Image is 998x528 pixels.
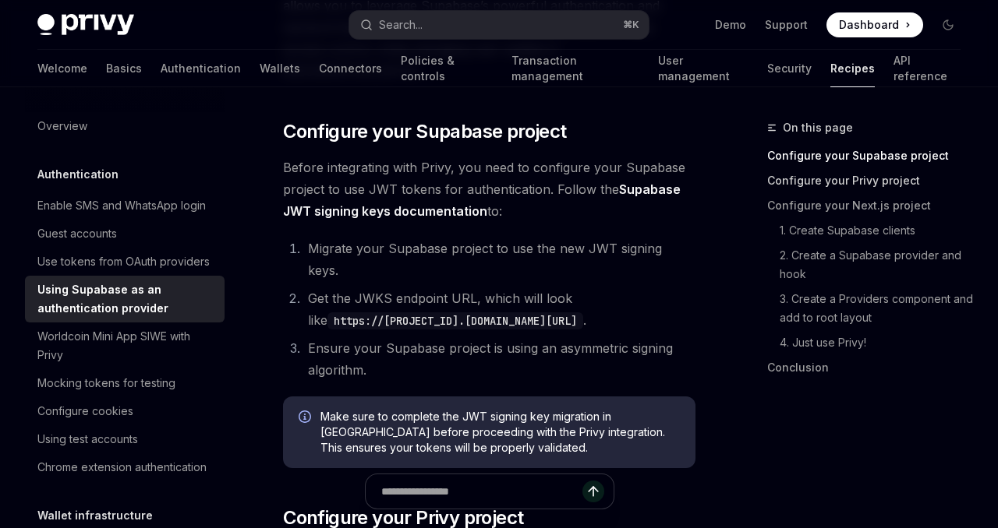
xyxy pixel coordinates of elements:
[511,50,639,87] a: Transaction management
[303,287,695,331] li: Get the JWKS endpoint URL, which will look like .
[623,19,639,31] span: ⌘ K
[283,157,695,222] span: Before integrating with Privy, you need to configure your Supabase project to use JWT tokens for ...
[381,474,582,509] input: Ask a question...
[37,402,133,421] div: Configure cookies
[25,425,225,453] a: Using test accounts
[401,50,493,87] a: Policies & controls
[320,409,680,456] span: Make sure to complete the JWT signing key migration in [GEOGRAPHIC_DATA] before proceeding with t...
[303,337,695,381] li: Ensure your Supabase project is using an asymmetric signing algorithm.
[767,243,973,287] a: 2. Create a Supabase provider and hook
[37,50,87,87] a: Welcome
[299,410,314,426] svg: Info
[839,17,899,33] span: Dashboard
[106,50,142,87] a: Basics
[37,430,138,449] div: Using test accounts
[283,119,566,144] span: Configure your Supabase project
[37,327,215,364] div: Worldcoin Mini App SIWE with Privy
[767,218,973,243] a: 1. Create Supabase clients
[25,453,225,481] a: Chrome extension authentication
[767,50,812,87] a: Security
[25,397,225,425] a: Configure cookies
[830,50,875,87] a: Recipes
[767,193,973,218] a: Configure your Next.js project
[37,14,134,36] img: dark logo
[379,16,423,34] div: Search...
[25,369,225,397] a: Mocking tokens for testing
[767,355,973,380] a: Conclusion
[25,276,225,322] a: Using Supabase as an authentication provider
[767,143,973,168] a: Configure your Supabase project
[349,11,649,39] button: Search...⌘K
[25,322,225,369] a: Worldcoin Mini App SIWE with Privy
[37,506,153,525] h5: Wallet infrastructure
[303,238,695,281] li: Migrate your Supabase project to use the new JWT signing keys.
[37,252,210,271] div: Use tokens from OAuth providers
[161,50,241,87] a: Authentication
[767,287,973,330] a: 3. Create a Providers component and add to root layout
[25,248,225,276] a: Use tokens from OAuth providers
[37,374,175,392] div: Mocking tokens for testing
[327,312,583,329] code: https://[PROJECT_ID].[DOMAIN_NAME][URL]
[25,192,225,220] a: Enable SMS and WhatsApp login
[715,17,746,33] a: Demo
[37,117,87,136] div: Overview
[826,12,923,37] a: Dashboard
[37,165,119,184] h5: Authentication
[894,50,961,87] a: API reference
[767,330,973,355] a: 4. Just use Privy!
[319,50,382,87] a: Connectors
[37,224,117,243] div: Guest accounts
[767,168,973,193] a: Configure your Privy project
[783,118,853,137] span: On this page
[260,50,300,87] a: Wallets
[25,112,225,140] a: Overview
[37,280,215,318] div: Using Supabase as an authentication provider
[25,220,225,248] a: Guest accounts
[658,50,748,87] a: User management
[37,458,207,477] div: Chrome extension authentication
[765,17,808,33] a: Support
[582,480,604,502] button: Send message
[37,196,206,215] div: Enable SMS and WhatsApp login
[936,12,961,37] button: Toggle dark mode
